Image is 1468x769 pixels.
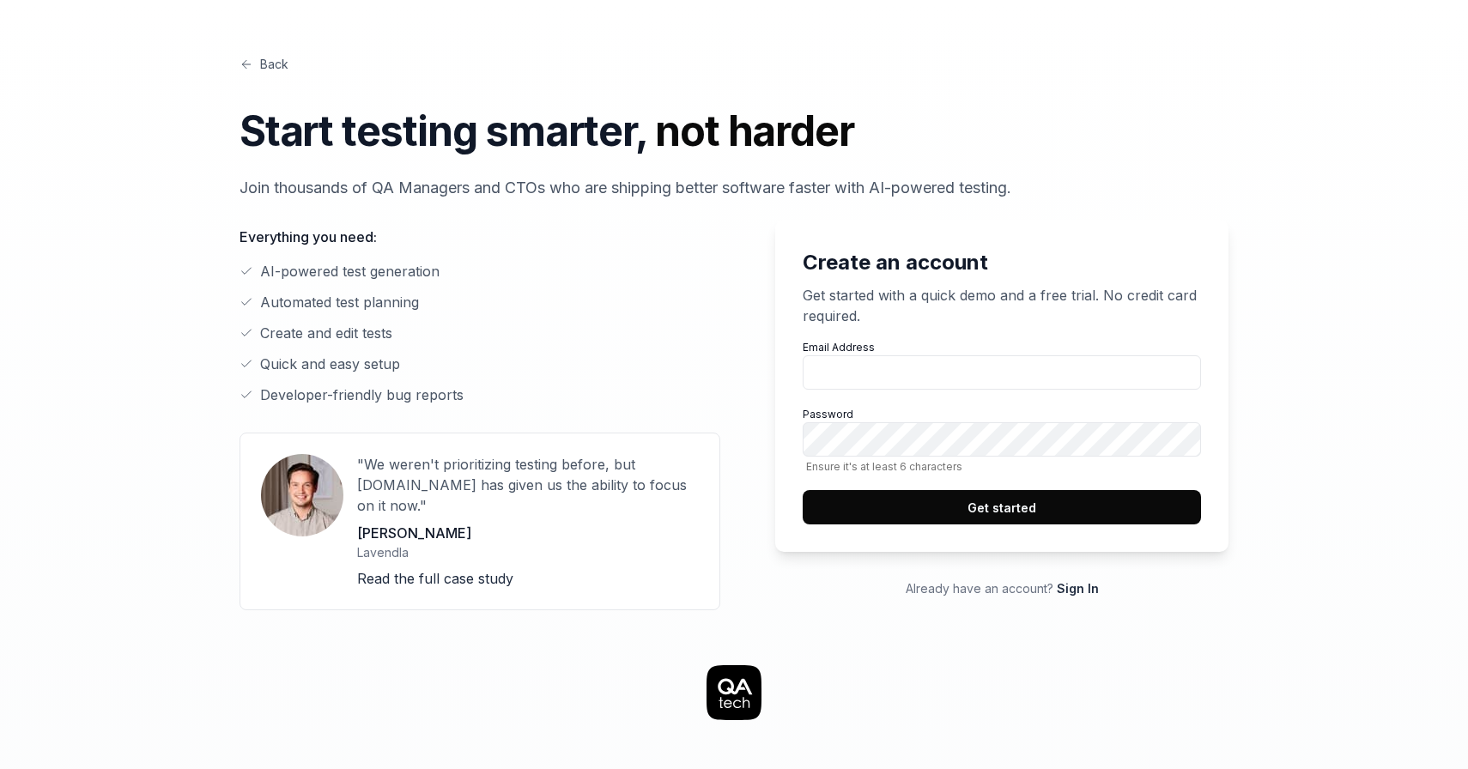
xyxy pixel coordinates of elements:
[1057,581,1099,596] a: Sign In
[240,354,720,374] li: Quick and easy setup
[240,323,720,343] li: Create and edit tests
[803,340,1201,390] label: Email Address
[240,55,288,73] a: Back
[803,460,1201,473] span: Ensure it's at least 6 characters
[357,523,699,543] p: [PERSON_NAME]
[803,422,1201,457] input: PasswordEnsure it's at least 6 characters
[240,227,720,247] p: Everything you need:
[240,292,720,312] li: Automated test planning
[803,407,1201,473] label: Password
[357,454,699,516] p: "We weren't prioritizing testing before, but [DOMAIN_NAME] has given us the ability to focus on i...
[240,384,720,405] li: Developer-friendly bug reports
[240,176,1228,199] p: Join thousands of QA Managers and CTOs who are shipping better software faster with AI-powered te...
[240,100,1228,162] h1: Start testing smarter,
[655,106,853,156] span: not harder
[357,543,699,561] p: Lavendla
[803,247,1201,278] h2: Create an account
[803,285,1201,326] p: Get started with a quick demo and a free trial. No credit card required.
[775,579,1228,597] p: Already have an account?
[803,490,1201,524] button: Get started
[240,261,720,282] li: AI-powered test generation
[261,454,343,536] img: User avatar
[357,570,513,587] a: Read the full case study
[803,355,1201,390] input: Email Address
